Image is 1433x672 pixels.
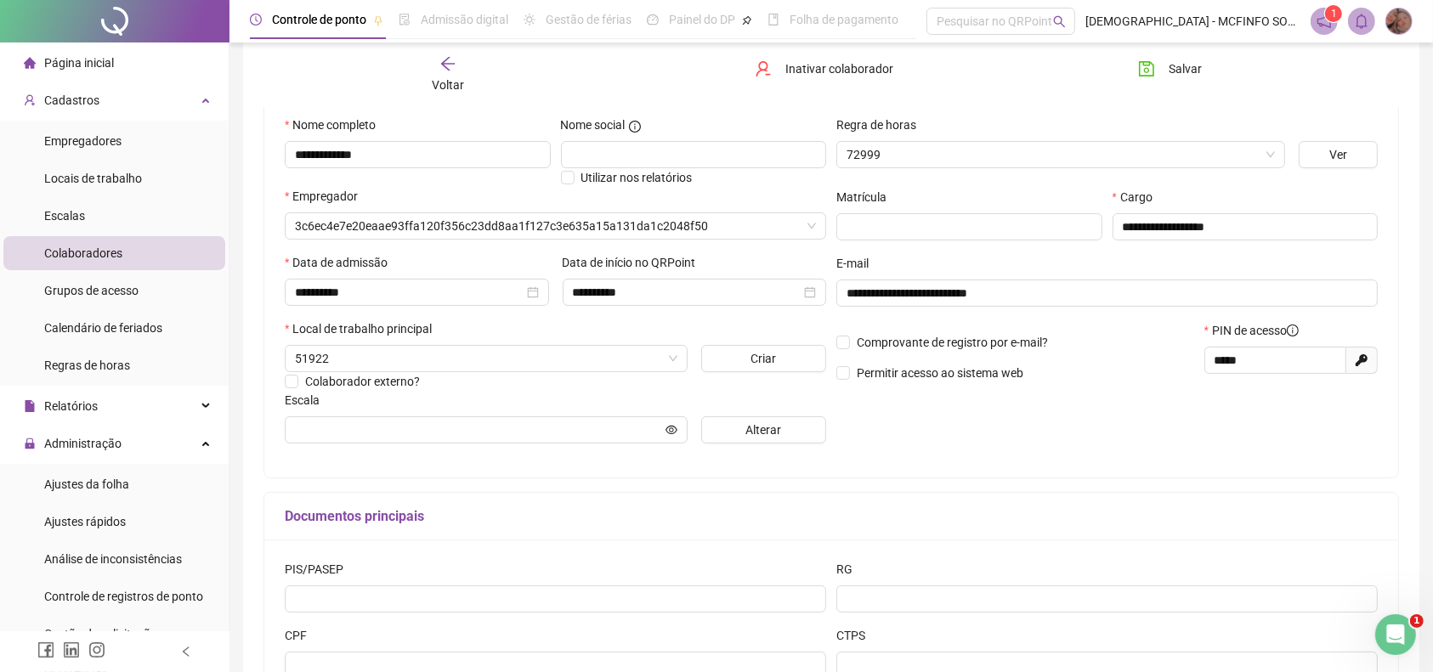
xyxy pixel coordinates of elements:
[285,116,387,134] label: Nome completo
[701,416,826,443] button: Alterar
[250,14,262,25] span: clock-circle
[1125,55,1215,82] button: Salvar
[563,253,707,272] label: Data de início no QRPoint
[669,13,735,26] span: Painel do DP
[63,641,80,658] span: linkedin
[180,646,192,658] span: left
[432,78,464,92] span: Voltar
[24,57,36,69] span: home
[44,477,129,491] span: Ajustes da folha
[785,59,893,78] span: Inativar colaborador
[373,15,383,25] span: pushpin
[399,14,411,25] span: file-done
[1410,614,1424,628] span: 1
[421,13,508,26] span: Admissão digital
[524,14,535,25] span: sun
[44,627,162,641] span: Gestão de solicitações
[857,366,1023,380] span: Permitir acesso ao sistema web
[285,391,331,409] label: Escala
[44,134,122,148] span: Empregadores
[1085,12,1300,31] span: [DEMOGRAPHIC_DATA] - MCFINFO SOLUÇOES EM TECNOLOGIA
[755,60,772,77] span: user-delete
[629,121,641,133] span: info-circle
[561,116,626,134] span: Nome social
[24,94,36,106] span: user-add
[581,171,693,184] span: Utilizar nos relatórios
[701,345,826,372] button: Criar
[44,552,182,566] span: Análise de inconsistências
[44,284,139,297] span: Grupos de acesso
[546,13,632,26] span: Gestão de férias
[790,13,898,26] span: Folha de pagamento
[1053,15,1066,28] span: search
[272,13,366,26] span: Controle de ponto
[836,254,880,273] label: E-mail
[44,590,203,603] span: Controle de registros de ponto
[750,349,776,368] span: Criar
[37,641,54,658] span: facebook
[439,55,456,72] span: arrow-left
[295,346,677,371] span: 51922
[1317,14,1332,29] span: notification
[1354,14,1369,29] span: bell
[647,14,659,25] span: dashboard
[44,321,162,335] span: Calendário de feriados
[742,55,906,82] button: Inativar colaborador
[1325,5,1342,22] sup: 1
[285,187,369,206] label: Empregador
[24,400,36,412] span: file
[836,560,864,579] label: RG
[742,15,752,25] span: pushpin
[285,319,443,338] label: Local de trabalho principal
[1331,8,1337,20] span: 1
[44,172,142,185] span: Locais de trabalho
[88,641,105,658] span: instagram
[1113,188,1164,206] label: Cargo
[285,506,1378,527] h5: Documentos principais
[44,246,122,260] span: Colaboradores
[767,14,779,25] span: book
[44,359,130,372] span: Regras de horas
[295,213,816,239] span: 3c6ec4e7e20eaae93ffa120f356c23dd8aa1f127c3e635a15a131da1c2048f50
[1212,321,1299,340] span: PIN de acesso
[847,142,1275,167] span: 72999
[44,209,85,223] span: Escalas
[305,375,420,388] span: Colaborador externo?
[285,253,399,272] label: Data de admissão
[1299,141,1378,168] button: Ver
[1329,145,1347,164] span: Ver
[44,399,98,413] span: Relatórios
[44,515,126,528] span: Ajustes rápidos
[44,93,99,107] span: Cadastros
[836,188,898,206] label: Matrícula
[1169,59,1202,78] span: Salvar
[836,116,927,134] label: Regra de horas
[836,626,876,645] label: CTPS
[666,424,677,436] span: eye
[1138,60,1155,77] span: save
[1375,614,1416,655] iframe: Intercom live chat
[1287,325,1299,336] span: info-circle
[24,438,36,449] span: lock
[44,56,114,70] span: Página inicial
[857,336,1048,349] span: Comprovante de registro por e-mail?
[285,626,318,645] label: CPF
[285,560,354,579] label: PIS/PASEP
[1386,8,1412,34] img: 73296
[745,421,781,439] span: Alterar
[44,437,122,450] span: Administração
